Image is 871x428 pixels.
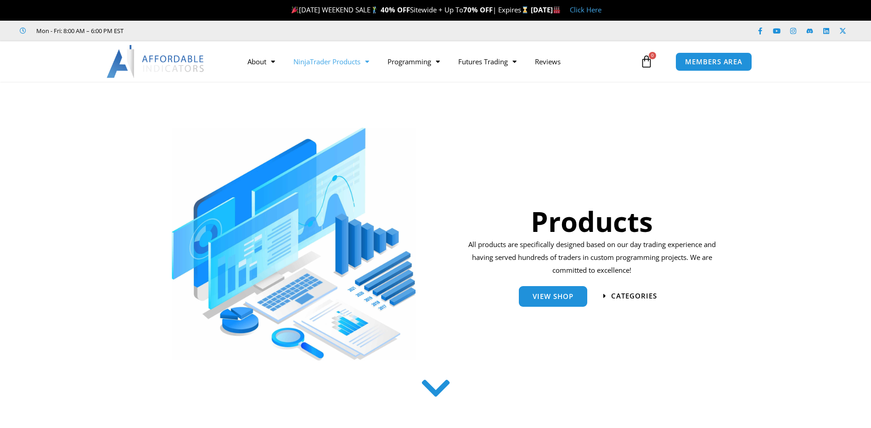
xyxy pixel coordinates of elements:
span: categories [611,293,657,299]
a: Reviews [526,51,570,72]
a: Futures Trading [449,51,526,72]
strong: [DATE] [531,5,561,14]
nav: Menu [238,51,638,72]
img: ⌛ [522,6,528,13]
a: NinjaTrader Products [284,51,378,72]
img: LogoAI | Affordable Indicators – NinjaTrader [107,45,205,78]
span: View Shop [533,293,573,300]
img: 🏌️‍♂️ [371,6,378,13]
iframe: Customer reviews powered by Trustpilot [136,26,274,35]
p: All products are specifically designed based on our day trading experience and having served hund... [465,238,719,277]
a: 0 [626,48,667,75]
span: MEMBERS AREA [685,58,742,65]
a: View Shop [519,286,587,307]
a: Programming [378,51,449,72]
a: categories [603,293,657,299]
img: ProductsSection scaled | Affordable Indicators – NinjaTrader [172,128,416,360]
strong: 40% OFF [381,5,410,14]
a: MEMBERS AREA [675,52,752,71]
a: About [238,51,284,72]
span: Mon - Fri: 8:00 AM – 6:00 PM EST [34,25,124,36]
span: 0 [649,52,656,59]
h1: Products [465,202,719,241]
img: 🎉 [292,6,298,13]
a: Click Here [570,5,601,14]
strong: 70% OFF [463,5,493,14]
img: 🏭 [553,6,560,13]
span: [DATE] WEEKEND SALE Sitewide + Up To | Expires [289,5,530,14]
